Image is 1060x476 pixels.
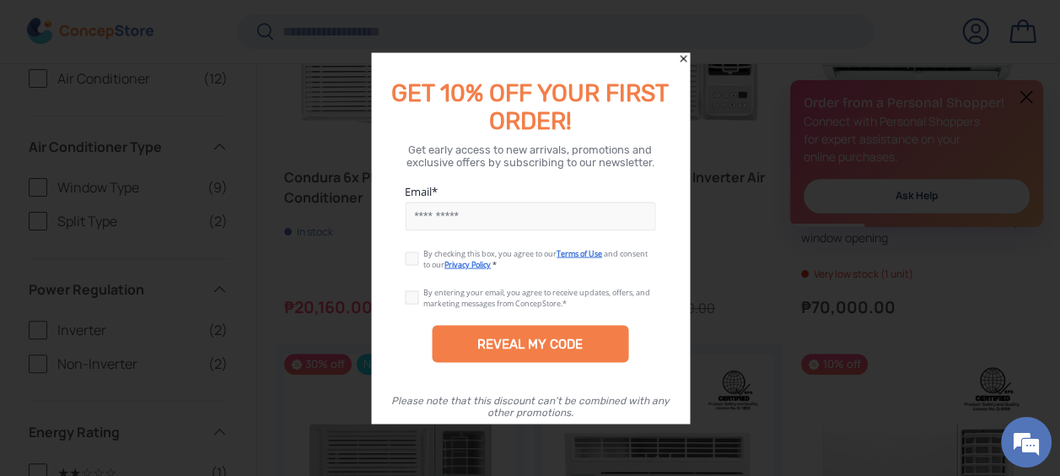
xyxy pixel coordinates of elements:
a: Terms of Use [557,248,602,259]
div: Get early access to new arrivals, promotions and exclusive offers by subscribing to our newsletter. [391,143,669,169]
div: Close [677,53,689,65]
span: We're online! [98,135,233,306]
div: REVEAL MY CODE [432,326,628,363]
span: and consent to our [423,248,648,270]
div: Chat with us now [88,95,283,116]
div: Minimize live chat window [277,8,317,49]
span: By checking this box, you agree to our [423,248,557,259]
label: Email [405,184,655,199]
div: Please note that this discount can’t be combined with any other promotions. [388,395,672,419]
span: GET 10% OFF YOUR FIRST ORDER! [391,79,669,135]
a: Privacy Policy [444,259,491,270]
div: REVEAL MY CODE [477,337,583,352]
textarea: Type your message and hit 'Enter' [8,306,321,365]
div: By entering your email, you agree to receive updates, offers, and marketing messages from ConcepS... [423,287,650,309]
